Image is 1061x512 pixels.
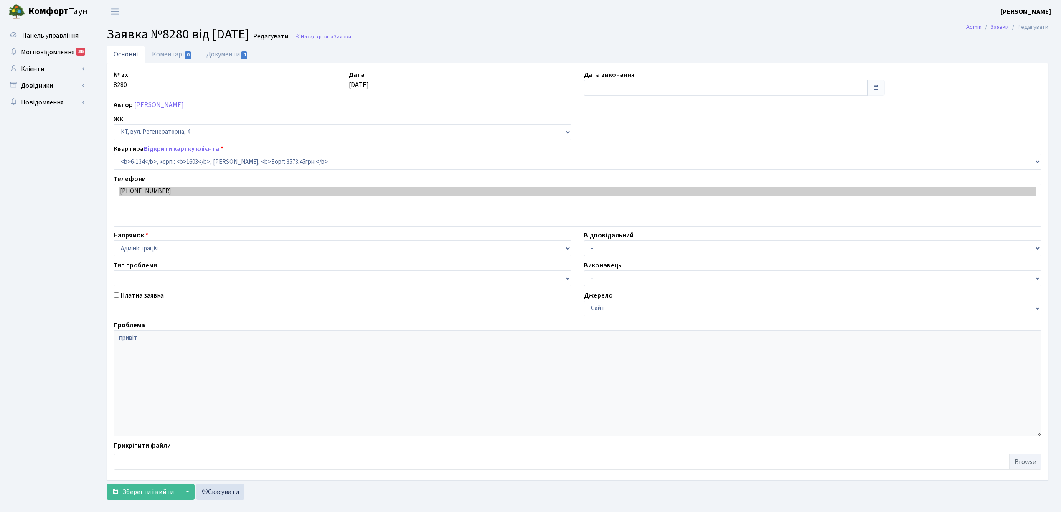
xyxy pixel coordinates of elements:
[114,144,223,154] label: Квартира
[114,100,133,110] label: Автор
[1000,7,1051,17] a: [PERSON_NAME]
[251,33,291,41] small: Редагувати .
[120,290,164,301] label: Платна заявка
[107,70,343,96] div: 8280
[134,100,184,110] a: [PERSON_NAME]
[584,70,635,80] label: Дата виконання
[584,260,622,270] label: Виконавець
[1009,23,1048,32] li: Редагувати
[114,154,1041,170] select: )
[114,260,157,270] label: Тип проблеми
[22,31,79,40] span: Панель управління
[199,46,255,63] a: Документи
[114,174,146,184] label: Телефони
[185,51,191,59] span: 0
[114,230,148,240] label: Напрямок
[4,77,88,94] a: Довідники
[114,441,171,451] label: Прикріпити файли
[295,33,351,41] a: Назад до всіхЗаявки
[119,187,1036,196] option: [PHONE_NUMBER]
[4,44,88,61] a: Мої повідомлення36
[8,3,25,20] img: logo.png
[28,5,88,19] span: Таун
[1000,7,1051,16] b: [PERSON_NAME]
[241,51,248,59] span: 0
[954,18,1061,36] nav: breadcrumb
[4,27,88,44] a: Панель управління
[144,144,219,153] a: Відкрити картку клієнта
[21,48,74,57] span: Мої повідомлення
[343,70,578,96] div: [DATE]
[966,23,982,31] a: Admin
[104,5,125,18] button: Переключити навігацію
[114,320,145,330] label: Проблема
[114,330,1041,436] textarea: привіт
[145,46,199,63] a: Коментарі
[333,33,351,41] span: Заявки
[107,25,249,44] span: Заявка №8280 від [DATE]
[114,114,123,124] label: ЖК
[114,70,130,80] label: № вх.
[584,290,613,301] label: Джерело
[107,46,145,63] a: Основні
[584,230,634,240] label: Відповідальний
[76,48,85,56] div: 36
[122,487,174,497] span: Зберегти і вийти
[28,5,69,18] b: Комфорт
[107,484,179,500] button: Зберегти і вийти
[349,70,365,80] label: Дата
[4,61,88,77] a: Клієнти
[990,23,1009,31] a: Заявки
[196,484,244,500] a: Скасувати
[4,94,88,111] a: Повідомлення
